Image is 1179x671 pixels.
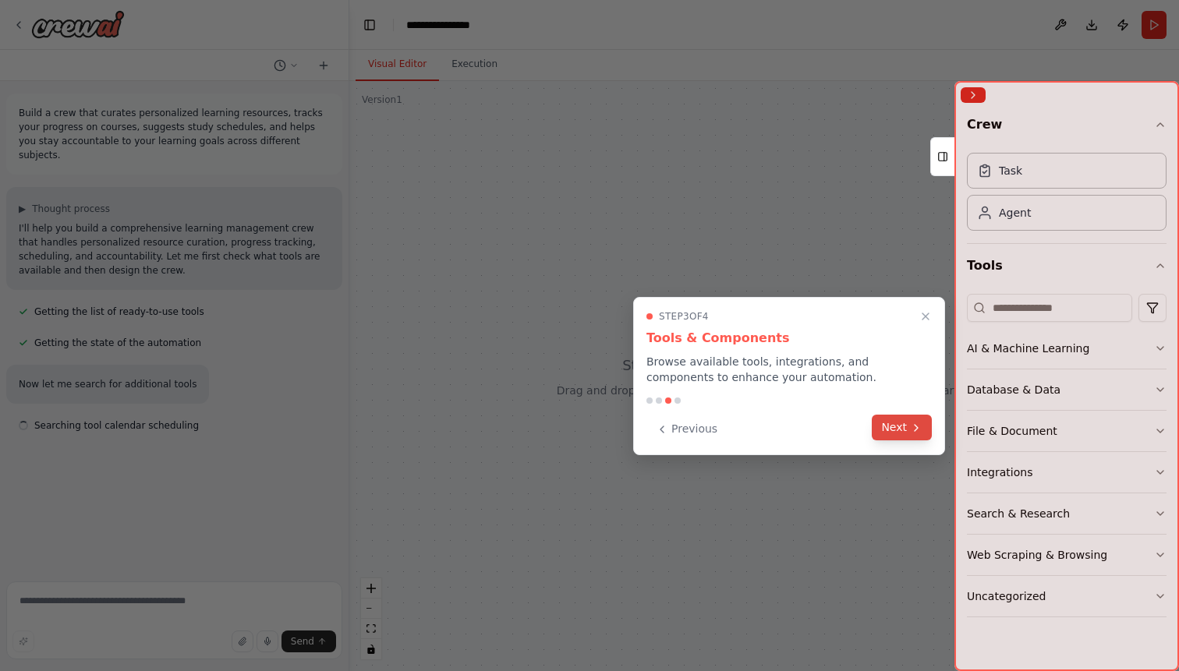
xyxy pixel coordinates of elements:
button: Hide left sidebar [359,14,381,36]
p: Browse available tools, integrations, and components to enhance your automation. [646,354,932,385]
button: Next [872,415,932,440]
span: Step 3 of 4 [659,310,709,323]
h3: Tools & Components [646,329,932,348]
button: Previous [646,416,727,442]
button: Close walkthrough [916,307,935,326]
